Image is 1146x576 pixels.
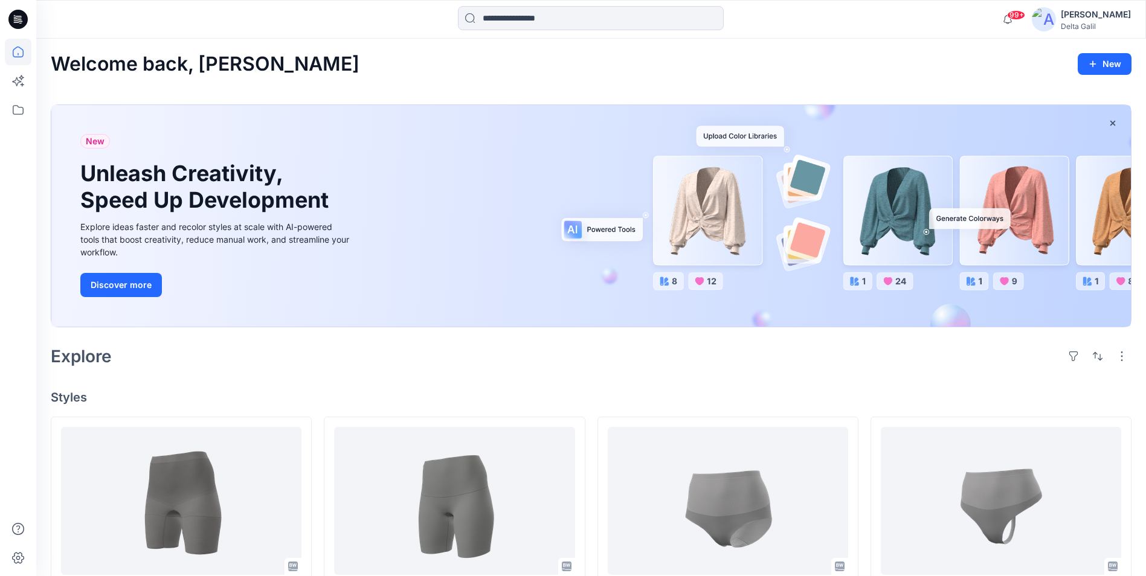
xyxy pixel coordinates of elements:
[1007,10,1025,20] span: 99+
[881,427,1121,575] a: LNW1402 local market THONG
[1061,22,1131,31] div: Delta Galil
[80,273,352,297] a: Discover more
[1078,53,1132,75] button: New
[86,134,105,149] span: New
[51,390,1132,405] h4: Styles
[80,273,162,297] button: Discover more
[80,161,334,213] h1: Unleash Creativity, Speed Up Development
[1032,7,1056,31] img: avatar
[61,427,301,575] a: LNW1408 local market seamless mid thigh
[51,347,112,366] h2: Explore
[608,427,848,575] a: LNW1404 local market full brif
[334,427,575,575] a: LNW1406 local market c&s mid thigh
[1061,7,1131,22] div: [PERSON_NAME]
[51,53,359,75] h2: Welcome back, [PERSON_NAME]
[80,220,352,258] div: Explore ideas faster and recolor styles at scale with AI-powered tools that boost creativity, red...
